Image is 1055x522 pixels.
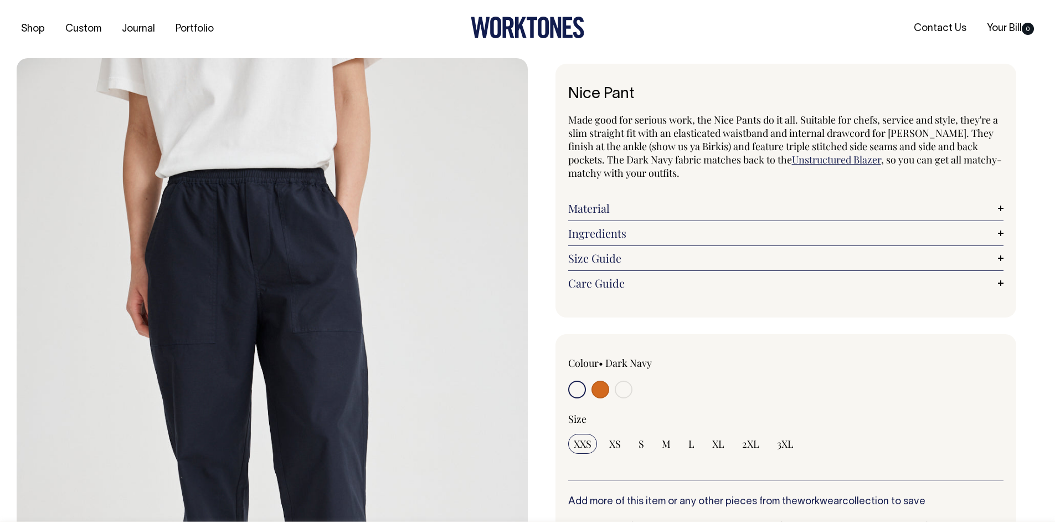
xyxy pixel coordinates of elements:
div: Size [568,412,1004,426]
a: Care Guide [568,277,1004,290]
h1: Nice Pant [568,86,1004,103]
span: 0 [1022,23,1034,35]
input: XXS [568,434,597,454]
input: S [633,434,650,454]
input: XS [604,434,626,454]
input: L [683,434,700,454]
input: 2XL [737,434,765,454]
input: 3XL [771,434,799,454]
span: • [599,356,603,370]
label: Dark Navy [605,356,652,370]
span: , so you can get all matchy-matchy with your outfits. [568,153,1002,180]
span: 2XL [742,437,759,451]
a: Your Bill0 [982,19,1038,38]
span: XL [712,437,724,451]
a: Contact Us [909,19,971,38]
a: Shop [17,20,49,38]
span: Made good for serious work, the Nice Pants do it all. Suitable for chefs, service and style, they... [568,113,998,166]
span: S [639,437,644,451]
input: XL [707,434,730,454]
span: XS [609,437,621,451]
span: XXS [574,437,591,451]
a: Custom [61,20,106,38]
a: Ingredients [568,227,1004,240]
input: M [656,434,676,454]
a: Portfolio [171,20,218,38]
span: L [688,437,694,451]
a: Journal [117,20,159,38]
a: workwear [797,497,842,506]
a: Material [568,202,1004,215]
span: M [662,437,671,451]
div: Colour [568,356,743,370]
a: Size Guide [568,252,1004,265]
span: 3XL [777,437,794,451]
a: Unstructured Blazer [792,153,881,166]
h6: Add more of this item or any other pieces from the collection to save [568,497,1004,508]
